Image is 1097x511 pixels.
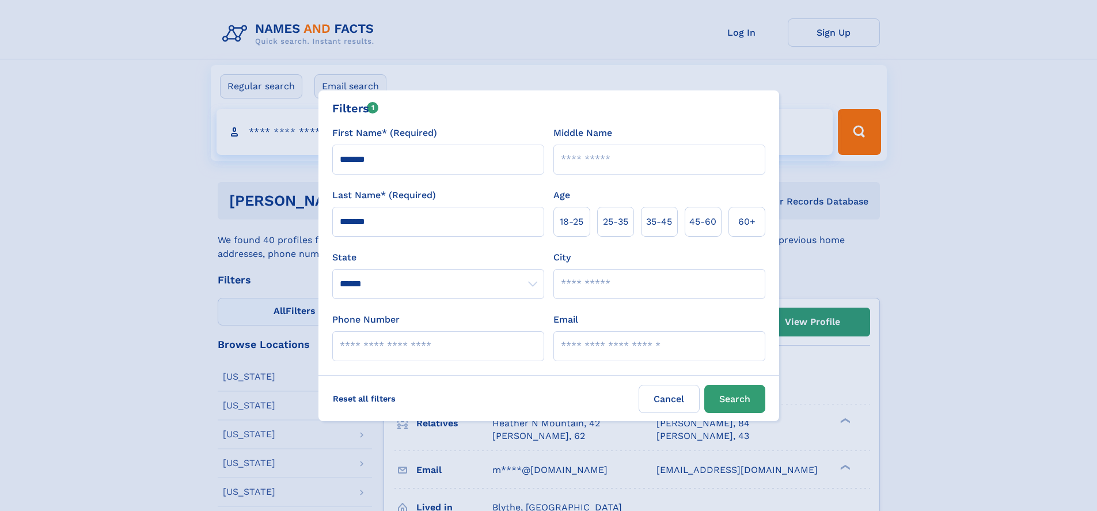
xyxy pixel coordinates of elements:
[738,215,756,229] span: 60+
[646,215,672,229] span: 35‑45
[704,385,765,413] button: Search
[332,188,436,202] label: Last Name* (Required)
[553,251,571,264] label: City
[603,215,628,229] span: 25‑35
[332,100,379,117] div: Filters
[553,126,612,140] label: Middle Name
[332,251,544,264] label: State
[332,313,400,327] label: Phone Number
[553,313,578,327] label: Email
[325,385,403,412] label: Reset all filters
[553,188,570,202] label: Age
[560,215,583,229] span: 18‑25
[689,215,716,229] span: 45‑60
[639,385,700,413] label: Cancel
[332,126,437,140] label: First Name* (Required)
